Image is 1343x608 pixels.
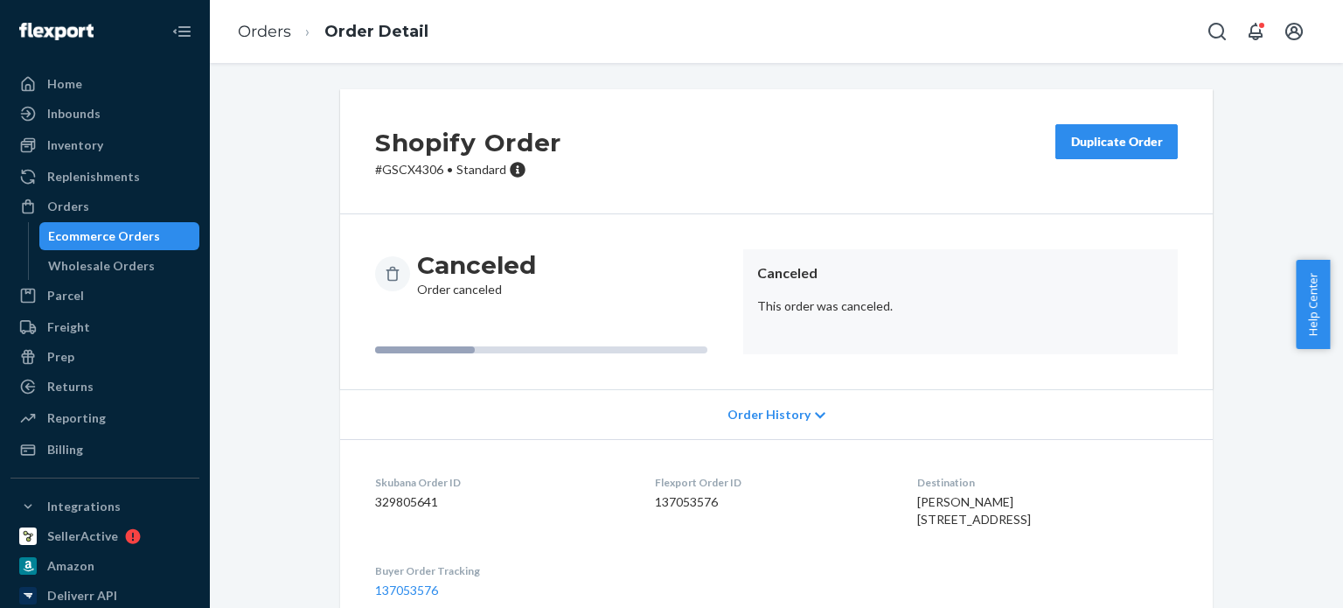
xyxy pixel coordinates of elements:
a: Amazon [10,552,199,580]
a: Ecommerce Orders [39,222,200,250]
a: Wholesale Orders [39,252,200,280]
div: Reporting [47,409,106,427]
a: Prep [10,343,199,371]
div: Home [47,75,82,93]
div: Duplicate Order [1070,133,1163,150]
button: Close Navigation [164,14,199,49]
div: Prep [47,348,74,366]
a: 137053576 [375,583,438,598]
div: Freight [47,318,90,336]
a: Inbounds [10,100,199,128]
span: [PERSON_NAME] [STREET_ADDRESS] [917,494,1031,527]
p: This order was canceled. [757,297,1164,315]
button: Open notifications [1238,14,1273,49]
div: Parcel [47,287,84,304]
div: Amazon [47,557,94,575]
div: Orders [47,198,89,215]
a: Orders [10,192,199,220]
a: Reporting [10,404,199,432]
dt: Flexport Order ID [655,475,888,490]
button: Open Search Box [1200,14,1235,49]
dd: 329805641 [375,493,627,511]
div: Inbounds [47,105,101,122]
h2: Shopify Order [375,124,561,161]
dd: 137053576 [655,493,888,511]
a: Home [10,70,199,98]
a: Orders [238,22,291,41]
div: Order canceled [417,249,536,298]
a: SellerActive [10,522,199,550]
a: Parcel [10,282,199,310]
a: Inventory [10,131,199,159]
div: Deliverr API [47,587,117,605]
ol: breadcrumbs [224,6,442,58]
span: • [447,162,453,177]
span: Standard [456,162,506,177]
a: Billing [10,436,199,464]
button: Help Center [1296,260,1330,349]
dt: Skubana Order ID [375,475,627,490]
a: Order Detail [324,22,428,41]
span: Order History [727,406,811,423]
header: Canceled [757,263,1164,283]
div: Billing [47,441,83,458]
a: Replenishments [10,163,199,191]
div: Integrations [47,498,121,515]
button: Integrations [10,493,199,521]
dt: Destination [917,475,1178,490]
img: Flexport logo [19,23,94,40]
iframe: Opens a widget where you can chat to one of our agents [1232,556,1326,599]
div: Replenishments [47,168,140,185]
a: Freight [10,313,199,341]
a: Returns [10,373,199,401]
p: # GSCX4306 [375,161,561,178]
dt: Buyer Order Tracking [375,563,627,578]
div: Returns [47,378,94,395]
button: Duplicate Order [1055,124,1178,159]
div: Ecommerce Orders [48,227,160,245]
button: Open account menu [1277,14,1312,49]
div: SellerActive [47,528,118,545]
h3: Canceled [417,249,536,281]
div: Wholesale Orders [48,257,155,275]
div: Inventory [47,136,103,154]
